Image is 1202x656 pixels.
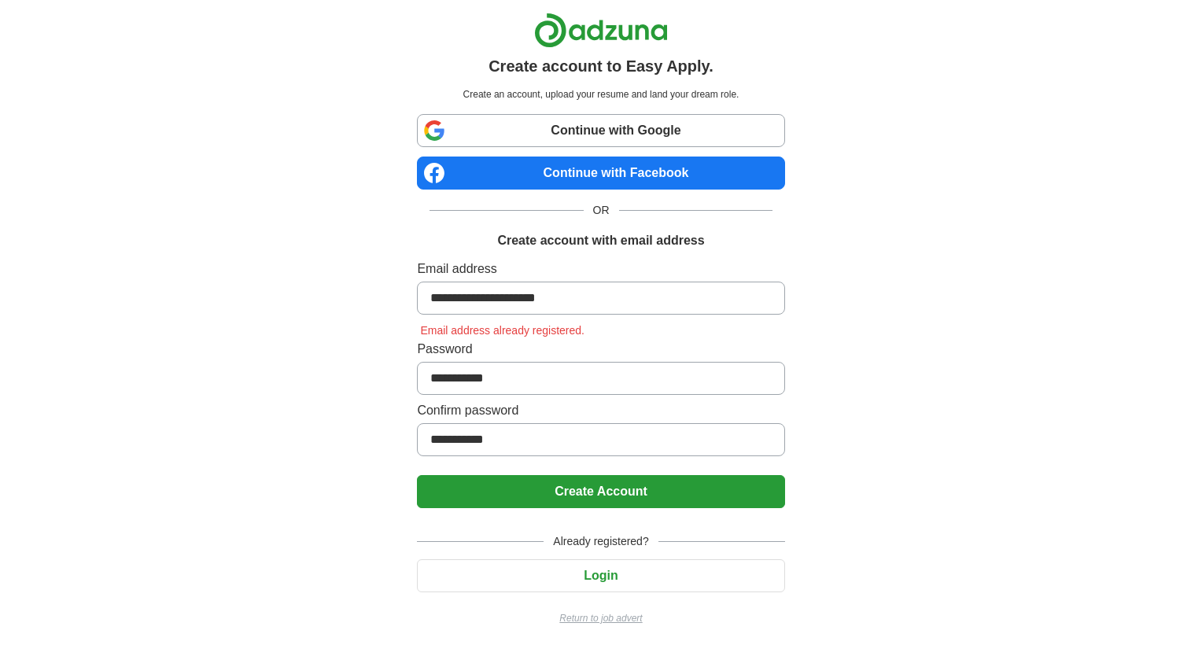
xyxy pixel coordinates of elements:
[417,324,588,337] span: Email address already registered.
[544,533,658,550] span: Already registered?
[497,231,704,250] h1: Create account with email address
[417,475,784,508] button: Create Account
[417,157,784,190] a: Continue with Facebook
[417,559,784,592] button: Login
[420,87,781,101] p: Create an account, upload your resume and land your dream role.
[584,202,619,219] span: OR
[417,401,784,420] label: Confirm password
[417,611,784,625] a: Return to job advert
[417,340,784,359] label: Password
[417,260,784,278] label: Email address
[489,54,713,78] h1: Create account to Easy Apply.
[534,13,668,48] img: Adzuna logo
[417,114,784,147] a: Continue with Google
[417,569,784,582] a: Login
